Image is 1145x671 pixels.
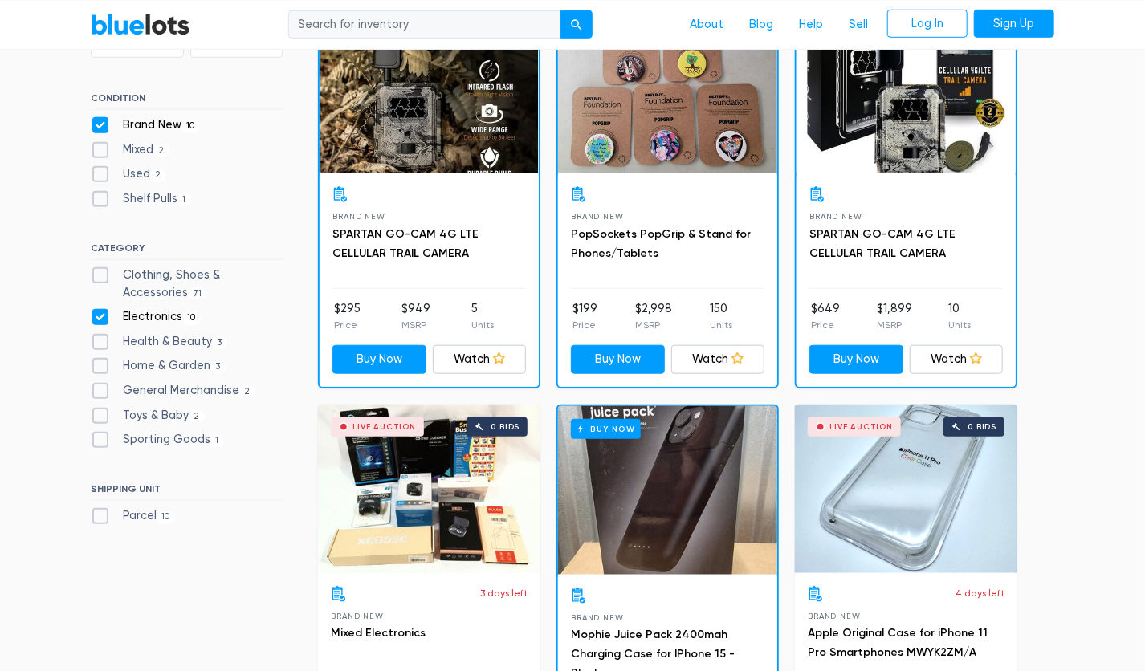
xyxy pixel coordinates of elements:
a: Live Auction 0 bids [795,405,1017,573]
p: Price [572,318,597,332]
label: Toys & Baby [91,407,205,425]
a: Apple Original Case for iPhone 11 Pro Smartphones MWYK2ZM/A [808,626,988,659]
p: Units [948,318,971,332]
a: Live Auction 0 bids [318,405,540,573]
div: 0 bids [491,423,520,431]
li: $1,899 [877,300,912,332]
p: MSRP [635,318,672,332]
li: $2,998 [635,300,672,332]
a: Sign Up [974,9,1054,38]
label: General Merchandise [91,382,255,400]
span: 3 [210,361,226,374]
label: Clothing, Shoes & Accessories [91,266,283,301]
div: 0 bids [968,423,997,431]
li: 5 [471,300,494,332]
span: 71 [188,287,207,300]
span: Brand New [571,212,623,221]
a: Blog [736,9,786,39]
a: PopSockets PopGrip & Stand for Phones/Tablets [571,227,751,260]
p: MSRP [877,318,912,332]
label: Used [91,165,166,183]
div: Live Auction [352,423,416,431]
li: 150 [710,300,732,332]
li: $649 [811,300,840,332]
span: 1 [210,435,224,448]
a: Help [786,9,836,39]
div: Live Auction [829,423,893,431]
a: Watch [671,345,765,374]
span: Brand New [809,212,862,221]
label: Electronics [91,308,201,326]
label: Sporting Goods [91,431,224,449]
h6: SHIPPING UNIT [91,483,283,501]
p: Price [811,318,840,332]
span: 10 [181,120,200,132]
li: 10 [948,300,971,332]
span: Brand New [808,612,860,620]
span: 2 [153,144,169,157]
span: Brand New [332,212,385,221]
a: Buy Now [809,345,903,374]
span: 2 [239,385,255,398]
p: Units [710,318,732,332]
a: Watch [433,345,527,374]
p: Units [471,318,494,332]
a: Buy Now [571,345,665,374]
span: 10 [157,511,175,524]
p: 3 days left [480,586,528,600]
li: $949 [401,300,430,332]
label: Brand New [91,116,200,134]
span: Brand New [571,613,623,622]
a: Buy Now [320,5,539,173]
input: Search for inventory [288,10,561,39]
label: Home & Garden [91,357,226,375]
a: Buy Now [558,406,777,575]
a: Sell [836,9,881,39]
p: MSRP [401,318,430,332]
li: $295 [334,300,361,332]
a: Mixed Electronics [331,626,426,640]
a: Buy Now [558,5,777,173]
label: Mixed [91,141,169,159]
a: SPARTAN GO-CAM 4G LTE CELLULAR TRAIL CAMERA [809,227,956,260]
p: Price [334,318,361,332]
label: Parcel [91,507,175,525]
span: 2 [189,410,205,423]
span: 1 [177,193,191,206]
a: SPARTAN GO-CAM 4G LTE CELLULAR TRAIL CAMERA [332,227,479,260]
h6: CATEGORY [91,242,283,260]
h6: CONDITION [91,92,283,110]
span: 2 [150,169,166,182]
a: BlueLots [91,12,190,35]
h6: Buy Now [571,419,641,439]
span: 3 [212,336,227,349]
span: 10 [182,311,201,324]
a: Buy Now [797,5,1016,173]
a: Watch [910,345,1004,374]
p: 4 days left [956,586,1004,600]
label: Shelf Pulls [91,190,191,208]
span: Brand New [331,612,383,620]
a: About [677,9,736,39]
label: Health & Beauty [91,333,227,351]
li: $199 [572,300,597,332]
a: Buy Now [332,345,426,374]
a: Log In [887,9,968,38]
